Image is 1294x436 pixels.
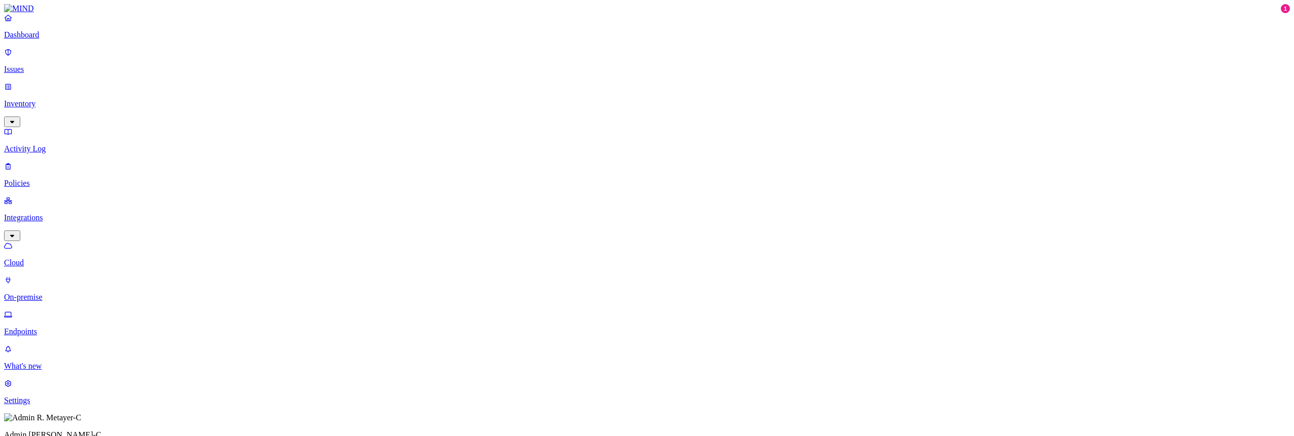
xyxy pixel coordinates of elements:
a: What's new [4,344,1290,371]
a: Policies [4,162,1290,188]
a: Dashboard [4,13,1290,39]
p: Integrations [4,213,1290,222]
p: Activity Log [4,144,1290,153]
img: Admin R. Metayer-C [4,413,81,422]
p: Inventory [4,99,1290,108]
a: Integrations [4,196,1290,240]
a: Cloud [4,241,1290,267]
p: Policies [4,179,1290,188]
p: Cloud [4,258,1290,267]
a: MIND [4,4,1290,13]
p: What's new [4,362,1290,371]
p: Endpoints [4,327,1290,336]
a: Activity Log [4,127,1290,153]
div: 1 [1281,4,1290,13]
p: Dashboard [4,30,1290,39]
p: Settings [4,396,1290,405]
a: On-premise [4,275,1290,302]
a: Settings [4,379,1290,405]
p: Issues [4,65,1290,74]
a: Issues [4,48,1290,74]
p: On-premise [4,293,1290,302]
a: Endpoints [4,310,1290,336]
img: MIND [4,4,34,13]
a: Inventory [4,82,1290,126]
